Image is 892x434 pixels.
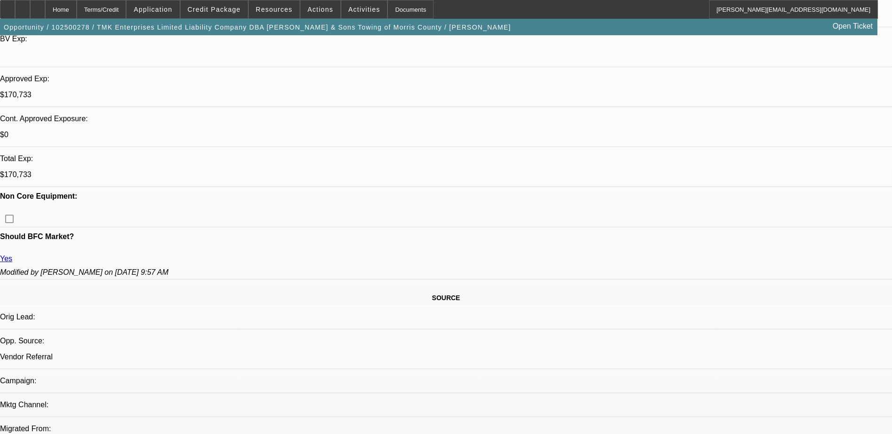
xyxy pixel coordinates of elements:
[134,6,172,13] span: Application
[249,0,300,18] button: Resources
[4,23,511,31] span: Opportunity / 102500278 / TMK Enterprises Limited Liability Company DBA [PERSON_NAME] & Sons Towi...
[308,6,333,13] span: Actions
[181,0,248,18] button: Credit Package
[256,6,292,13] span: Resources
[348,6,380,13] span: Activities
[829,18,876,34] a: Open Ticket
[432,294,460,302] span: SOURCE
[300,0,340,18] button: Actions
[341,0,387,18] button: Activities
[126,0,179,18] button: Application
[188,6,241,13] span: Credit Package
